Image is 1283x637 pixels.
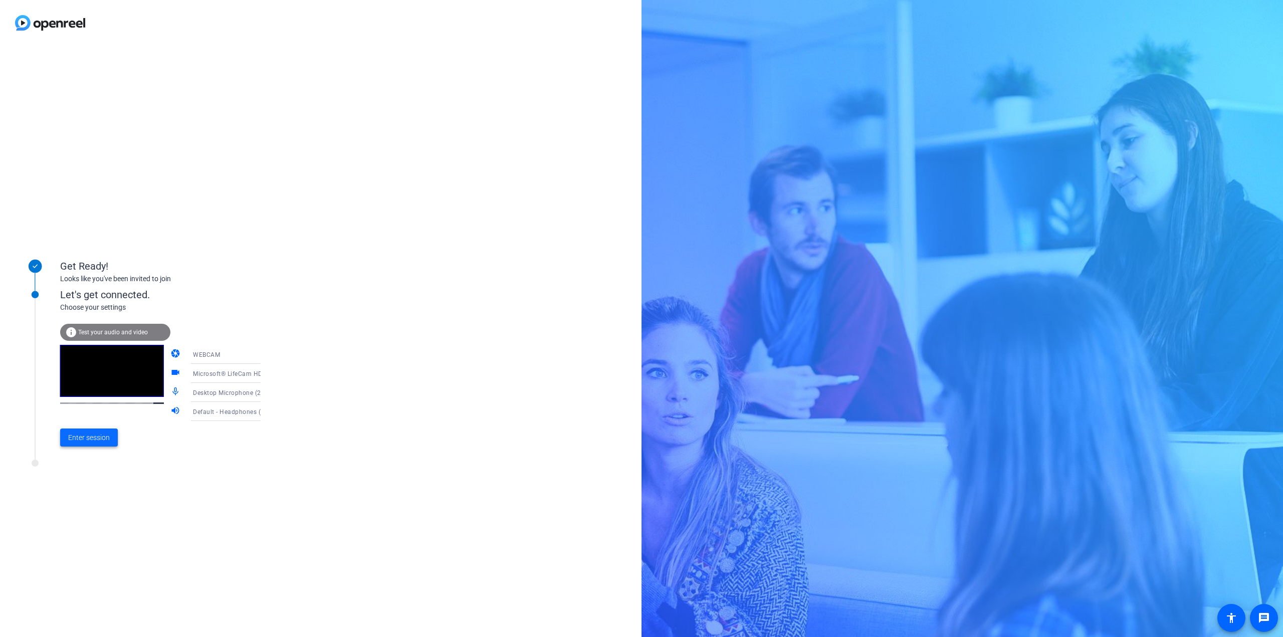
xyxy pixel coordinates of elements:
mat-icon: camera [170,348,182,360]
mat-icon: message [1258,612,1270,624]
mat-icon: mic_none [170,386,182,398]
span: Desktop Microphone (2- Microsoft® LifeCam HD-3000) (045e:0810) [193,388,390,396]
span: Default - Headphones (Realtek(R) Audio) [193,407,312,415]
div: Choose your settings [60,302,281,313]
div: Get Ready! [60,259,261,274]
button: Enter session [60,429,118,447]
div: Let's get connected. [60,287,281,302]
mat-icon: volume_up [170,405,182,417]
span: Enter session [68,433,110,443]
span: Test your audio and video [78,329,148,336]
mat-icon: accessibility [1225,612,1237,624]
mat-icon: info [65,326,77,338]
span: WEBCAM [193,351,220,358]
div: Looks like you've been invited to join [60,274,261,284]
span: Microsoft® LifeCam HD-3000 (045e:0810) [193,369,317,377]
mat-icon: videocam [170,367,182,379]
